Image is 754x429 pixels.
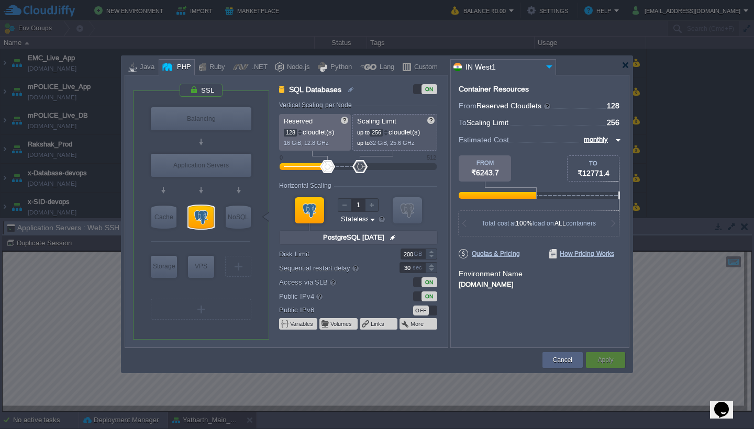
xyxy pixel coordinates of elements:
[467,118,508,127] span: Scaling Limit
[422,291,437,301] div: ON
[459,160,511,166] div: FROM
[414,249,424,259] div: GB
[459,249,520,258] span: Quotas & Pricing
[459,118,467,127] span: To
[279,249,385,259] label: Disk Limit
[459,134,509,145] span: Estimated Cost
[459,279,621,288] div: [DOMAIN_NAME]
[327,60,352,75] div: Python
[597,355,613,365] button: Apply
[357,117,396,125] span: Scaling Limit
[553,355,572,365] button: Cancel
[151,107,251,130] div: Load Balancer
[151,256,177,277] div: Storage
[357,129,370,136] span: up to
[357,140,370,146] span: up to
[137,60,154,75] div: Java
[476,101,551,110] span: Reserved Cloudlets
[249,60,268,75] div: .NET
[607,118,619,127] span: 256
[459,85,529,93] div: Container Resources
[226,206,251,229] div: NoSQL Databases
[188,256,214,277] div: VPS
[151,154,251,177] div: Application Servers
[225,256,251,277] div: Create New Layer
[284,126,347,137] p: cloudlet(s)
[411,320,425,328] button: More
[279,304,385,315] label: Public IPv6
[284,60,310,75] div: Node.js
[411,60,438,75] div: Custom
[174,60,191,75] div: PHP
[188,256,214,278] div: Elastic VPS
[459,269,523,278] label: Environment Name
[578,169,609,177] span: ₹12771.4
[284,117,313,125] span: Reserved
[151,206,176,229] div: Cache
[357,126,434,137] p: cloudlet(s)
[280,154,283,161] div: 0
[371,320,385,328] button: Links
[206,60,225,75] div: Ruby
[279,290,385,302] label: Public IPv4
[188,206,214,229] div: SQL Databases
[370,140,415,146] span: 32 GiB, 25.6 GHz
[279,101,354,109] div: Vertical Scaling per Node
[607,101,619,110] span: 128
[427,154,436,161] div: 512
[413,263,424,273] div: sec
[279,262,385,274] label: Sequential restart delay
[422,84,437,94] div: ON
[151,299,251,320] div: Create New Layer
[226,206,251,229] div: NoSQL
[151,107,251,130] div: Balancing
[549,249,614,258] span: How Pricing Works
[471,168,499,177] span: ₹6243.7
[710,387,744,419] iframe: chat widget
[151,256,177,278] div: Storage Containers
[279,276,385,288] label: Access via SLB
[413,306,429,315] div: OFF
[284,140,329,146] span: 16 GiB, 12.8 GHz
[459,101,476,110] span: From
[568,160,619,166] div: TO
[422,277,437,287] div: ON
[290,320,314,328] button: Variables
[376,60,394,75] div: Lang
[330,320,353,328] button: Volumes
[279,182,334,189] div: Horizontal Scaling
